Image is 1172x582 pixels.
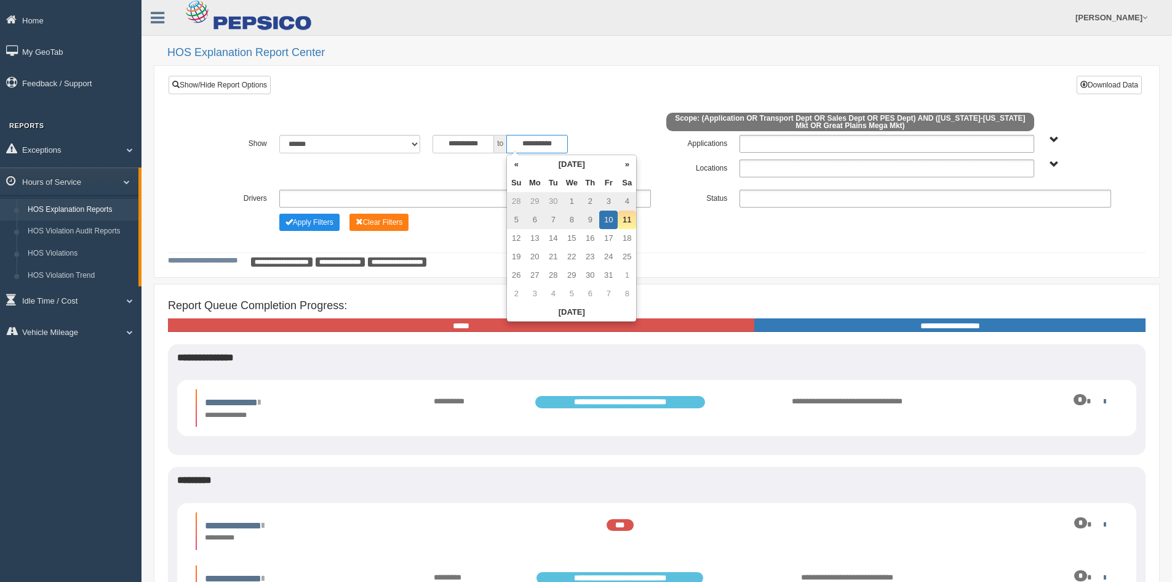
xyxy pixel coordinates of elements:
td: 14 [544,229,562,248]
td: 16 [581,229,599,248]
td: 30 [581,266,599,285]
th: Fr [599,174,618,192]
td: 25 [618,248,636,266]
td: 7 [544,211,562,229]
td: 20 [525,248,544,266]
td: 22 [562,248,581,266]
td: 26 [507,266,525,285]
th: Tu [544,174,562,192]
td: 6 [581,285,599,303]
span: to [494,135,506,153]
td: 8 [618,285,636,303]
a: HOS Explanation Reports [22,199,138,221]
button: Change Filter Options [349,214,409,231]
th: We [562,174,581,192]
th: [DATE] [525,155,618,174]
label: Drivers [196,190,273,204]
td: 5 [507,211,525,229]
th: [DATE] [507,303,636,321]
th: » [618,155,636,174]
td: 1 [562,192,581,211]
td: 28 [507,192,525,211]
label: Show [196,135,273,150]
td: 23 [581,248,599,266]
td: 29 [525,192,544,211]
th: Sa [618,174,636,192]
td: 2 [581,192,599,211]
td: 13 [525,229,544,248]
li: Expand [196,389,1118,427]
label: Locations [657,160,734,174]
h2: HOS Explanation Report Center [167,47,1160,59]
td: 3 [599,192,618,211]
button: Download Data [1077,76,1142,94]
a: HOS Violations [22,243,138,265]
label: Status [657,190,734,204]
th: « [507,155,525,174]
li: Expand [196,512,1118,550]
td: 5 [562,285,581,303]
a: HOS Violation Trend [22,265,138,287]
td: 12 [507,229,525,248]
a: HOS Violation Audit Reports [22,220,138,243]
td: 3 [525,285,544,303]
td: 27 [525,266,544,285]
td: 7 [599,285,618,303]
td: 10 [599,211,618,229]
a: Show/Hide Report Options [169,76,271,94]
td: 19 [507,248,525,266]
td: 2 [507,285,525,303]
td: 30 [544,192,562,211]
th: Mo [525,174,544,192]
h4: Report Queue Completion Progress: [168,300,1146,312]
td: 21 [544,248,562,266]
td: 29 [562,266,581,285]
label: Applications [657,135,734,150]
td: 17 [599,229,618,248]
span: Scope: (Application OR Transport Dept OR Sales Dept OR PES Dept) AND ([US_STATE]-[US_STATE] Mkt O... [666,113,1035,131]
th: Su [507,174,525,192]
td: 4 [544,285,562,303]
td: 24 [599,248,618,266]
td: 15 [562,229,581,248]
button: Change Filter Options [279,214,340,231]
td: 9 [581,211,599,229]
td: 4 [618,192,636,211]
th: Th [581,174,599,192]
td: 6 [525,211,544,229]
td: 1 [618,266,636,285]
td: 18 [618,229,636,248]
td: 11 [618,211,636,229]
td: 28 [544,266,562,285]
td: 31 [599,266,618,285]
td: 8 [562,211,581,229]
